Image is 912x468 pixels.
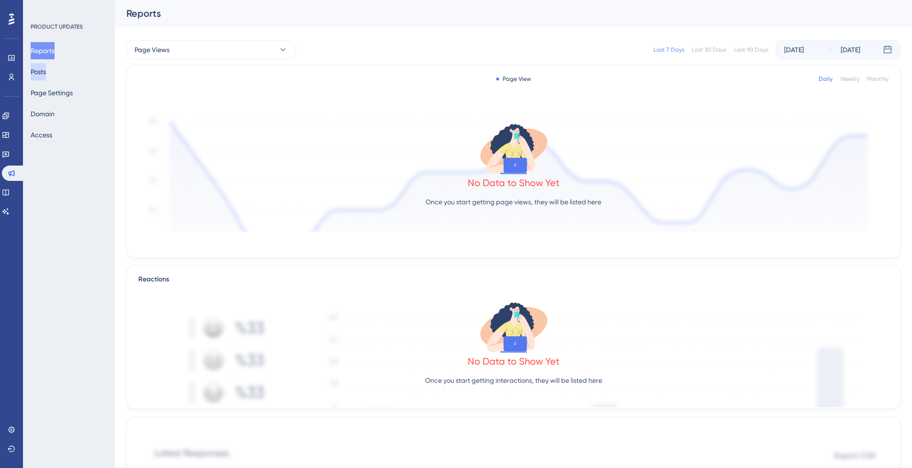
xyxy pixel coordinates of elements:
div: No Data to Show Yet [468,355,560,368]
div: Monthly [867,75,889,83]
div: Weekly [840,75,859,83]
button: Access [31,126,52,144]
div: No Data to Show Yet [468,176,560,189]
p: Once you start getting page views, they will be listed here [426,196,601,208]
button: Domain [31,105,55,123]
p: Once you start getting interactions, they will be listed here [425,375,602,386]
div: Last 30 Days [692,46,726,54]
div: Last 90 Days [734,46,768,54]
div: Daily [819,75,833,83]
button: Page Settings [31,84,73,101]
button: Posts [31,63,46,80]
button: Reports [31,42,55,59]
span: Page Views [135,44,169,56]
div: Last 7 Days [653,46,684,54]
div: PRODUCT UPDATES [31,23,83,31]
div: Reports [126,7,877,20]
div: Page View [496,75,531,83]
div: [DATE] [784,44,804,56]
div: Reactions [138,274,889,285]
div: [DATE] [841,44,860,56]
button: Page Views [126,40,296,59]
